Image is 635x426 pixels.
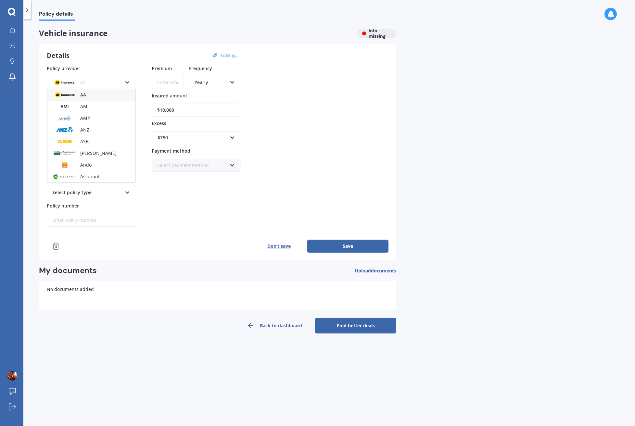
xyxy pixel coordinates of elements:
[52,189,122,196] div: Select policy type
[218,53,242,58] button: Editing...
[157,162,227,169] div: Select payment method
[158,134,227,141] div: $750
[39,29,352,38] span: Vehicle insurance
[195,79,227,86] div: Yearly
[80,115,90,121] span: AMP
[47,93,77,99] span: Renewal date
[80,92,86,98] span: AA
[53,160,77,169] img: Ando.png
[80,173,100,180] span: Assurant
[53,149,77,158] img: AIOI.png
[47,203,79,209] span: Policy number
[355,266,396,276] button: Uploaddocuments
[80,138,89,144] span: ASB
[152,104,241,117] input: Enter amount
[250,240,307,253] button: Don’t save
[47,65,80,71] span: Policy provider
[47,148,83,154] span: Insured address
[80,162,92,168] span: Ando
[47,51,70,60] h3: Details
[47,214,136,227] input: Enter policy number
[47,131,136,144] input: Enter plate number
[53,102,77,111] img: AMI-text-1.webp
[152,76,184,89] input: Enter amount
[47,159,136,172] input: Enter address
[53,172,77,181] img: Assurant.png
[307,240,388,253] button: Save
[39,11,75,19] span: Policy details
[315,318,396,333] a: Find better deals
[47,120,77,126] span: Plate number
[371,268,396,274] span: documents
[152,120,166,126] span: Excess
[189,65,212,71] span: Frequency
[234,318,315,333] a: Back to dashboard
[52,79,122,86] div: AA
[355,268,396,273] span: Upload
[39,281,396,310] div: No documents added
[80,103,89,109] span: AMI
[53,114,77,123] img: AMP.webp
[53,137,77,146] img: ASB.png
[152,148,190,154] span: Payment method
[80,127,89,133] span: ANZ
[39,266,97,276] h2: My documents
[7,371,17,381] img: ACg8ocIZr3FDaDj9E_-rrfkRImt-8K21WyBMrhZV0Wh1TGoGrR-tI9LH=s96-c
[80,150,117,156] span: [PERSON_NAME]
[53,90,77,99] img: AA.webp
[53,125,77,134] img: ANZ.png
[52,78,76,87] img: AA.webp
[47,175,71,181] span: Policy type
[152,93,187,99] span: Insured amount
[152,65,172,71] span: Premium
